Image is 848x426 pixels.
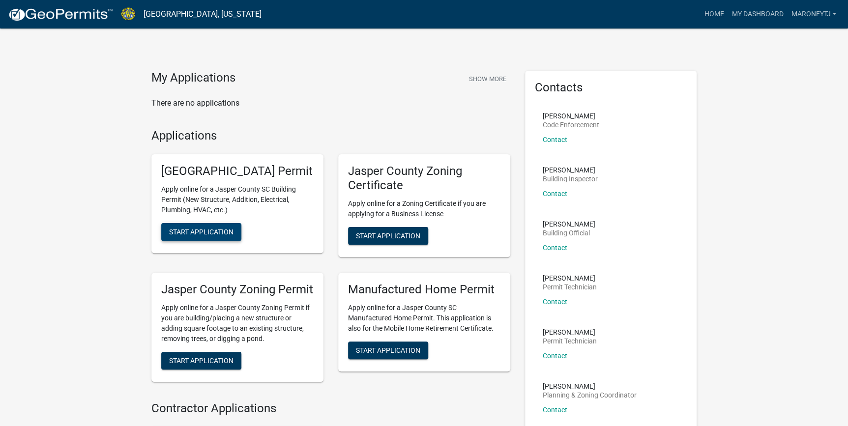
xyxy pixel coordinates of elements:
p: Apply online for a Jasper County SC Building Permit (New Structure, Addition, Electrical, Plumbin... [161,184,314,215]
a: [GEOGRAPHIC_DATA], [US_STATE] [144,6,262,23]
p: There are no applications [151,97,510,109]
p: Building Inspector [543,175,598,182]
span: Start Application [169,228,234,236]
span: Start Application [356,231,420,239]
h5: [GEOGRAPHIC_DATA] Permit [161,164,314,178]
p: Code Enforcement [543,121,599,128]
a: Contact [543,298,567,306]
p: Permit Technician [543,338,597,344]
a: Contact [543,244,567,252]
p: [PERSON_NAME] [543,275,597,282]
p: Apply online for a Zoning Certificate if you are applying for a Business License [348,199,500,219]
h5: Jasper County Zoning Certificate [348,164,500,193]
h5: Manufactured Home Permit [348,283,500,297]
span: Start Application [169,356,234,364]
p: [PERSON_NAME] [543,167,598,173]
button: Start Application [161,223,241,241]
h5: Contacts [535,81,687,95]
span: Start Application [356,346,420,354]
button: Start Application [348,341,428,359]
button: Start Application [348,227,428,245]
a: My Dashboard [728,5,787,24]
a: Contact [543,352,567,360]
p: Planning & Zoning Coordinator [543,392,637,398]
a: Maroneytj [787,5,840,24]
p: Apply online for a Jasper County SC Manufactured Home Permit. This application is also for the Mo... [348,303,500,334]
a: Contact [543,136,567,143]
p: [PERSON_NAME] [543,221,595,227]
h4: My Applications [151,71,235,85]
h5: Jasper County Zoning Permit [161,283,314,297]
a: Contact [543,190,567,198]
wm-workflow-list-section: Applications [151,129,510,390]
h4: Contractor Applications [151,401,510,416]
a: Contact [543,406,567,414]
p: [PERSON_NAME] [543,113,599,119]
button: Show More [465,71,510,87]
h4: Applications [151,129,510,143]
p: [PERSON_NAME] [543,383,637,390]
img: Jasper County, South Carolina [121,7,136,21]
button: Start Application [161,352,241,369]
a: Home [700,5,728,24]
p: Apply online for a Jasper County Zoning Permit if you are building/placing a new structure or add... [161,303,314,344]
p: Building Official [543,229,595,236]
p: [PERSON_NAME] [543,329,597,336]
p: Permit Technician [543,284,597,290]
